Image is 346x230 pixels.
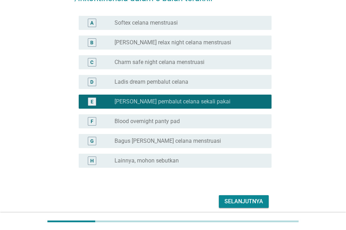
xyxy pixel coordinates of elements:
[90,137,94,145] div: G
[219,195,269,208] button: Selanjutnya
[115,19,178,26] label: Softex celana menstruasi
[115,118,180,125] label: Blood overnight panty pad
[115,138,221,145] label: Bagus [PERSON_NAME] celana menstruasi
[115,98,230,105] label: [PERSON_NAME] pembalut celana sekali pakai
[115,39,231,46] label: [PERSON_NAME] relax night celana menstruasi
[115,157,179,164] label: Lainnya, mohon sebutkan
[90,58,93,66] div: C
[90,39,93,46] div: B
[224,197,263,206] div: Selanjutnya
[115,78,188,85] label: Ladis dream pembalut celana
[90,19,93,26] div: A
[90,157,94,164] div: H
[91,117,93,125] div: F
[115,59,204,66] label: Charm safe night celana menstruasi
[90,78,93,85] div: D
[91,98,93,105] div: E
